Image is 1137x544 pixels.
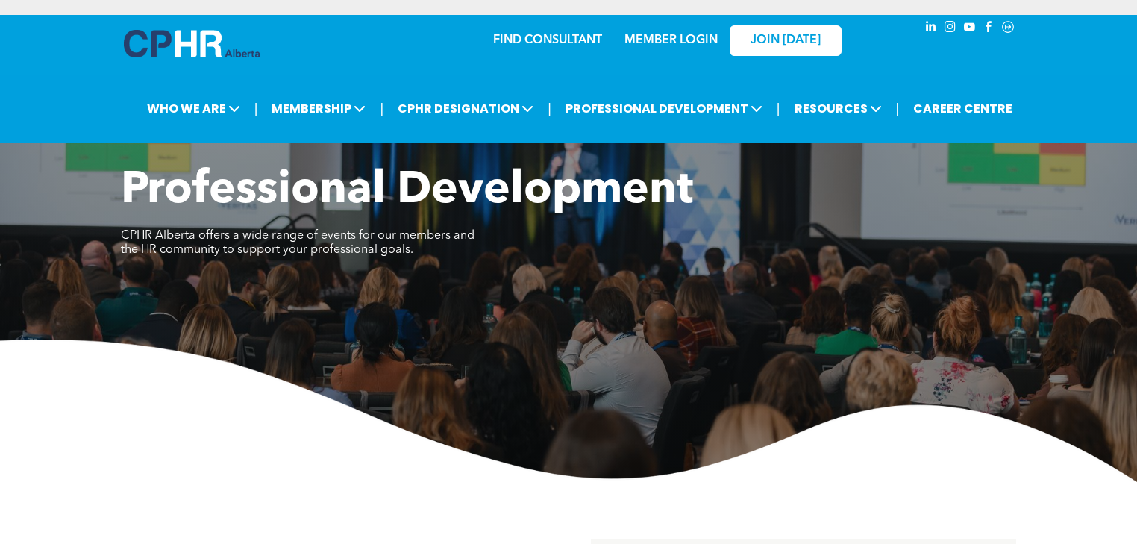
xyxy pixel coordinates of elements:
[124,30,260,57] img: A blue and white logo for cp alberta
[942,19,958,39] a: instagram
[393,95,538,122] span: CPHR DESIGNATION
[730,25,842,56] a: JOIN [DATE]
[142,95,245,122] span: WHO WE ARE
[493,34,602,46] a: FIND CONSULTANT
[777,93,780,124] li: |
[961,19,977,39] a: youtube
[254,93,258,124] li: |
[624,34,718,46] a: MEMBER LOGIN
[790,95,886,122] span: RESOURCES
[896,93,900,124] li: |
[922,19,939,39] a: linkedin
[561,95,767,122] span: PROFESSIONAL DEVELOPMENT
[380,93,383,124] li: |
[980,19,997,39] a: facebook
[121,169,693,213] span: Professional Development
[121,230,474,256] span: CPHR Alberta offers a wide range of events for our members and the HR community to support your p...
[267,95,370,122] span: MEMBERSHIP
[548,93,551,124] li: |
[751,34,821,48] span: JOIN [DATE]
[1000,19,1016,39] a: Social network
[909,95,1017,122] a: CAREER CENTRE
